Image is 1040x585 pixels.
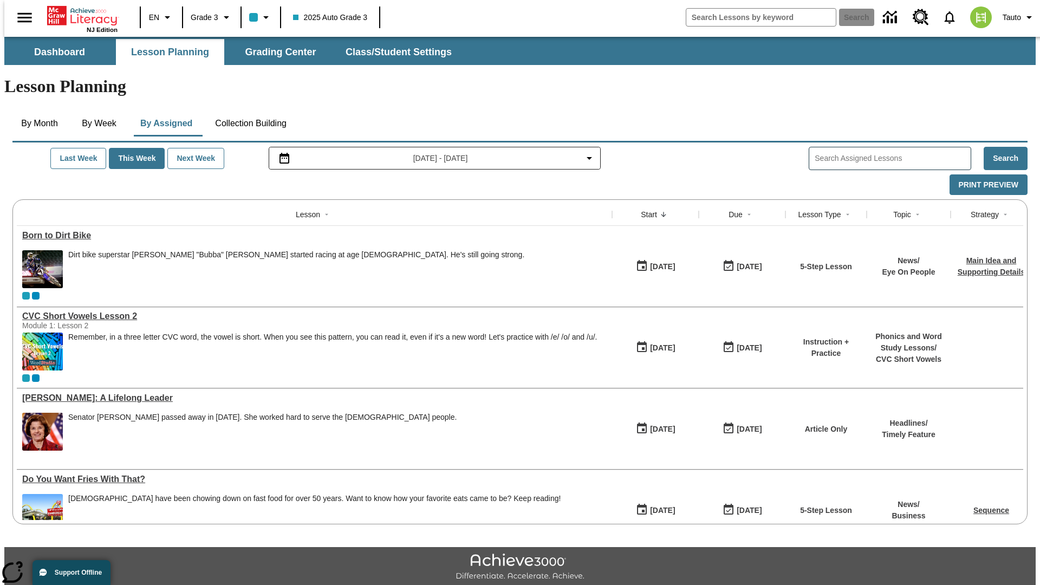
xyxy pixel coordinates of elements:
[729,209,743,220] div: Due
[984,147,1028,170] button: Search
[50,148,106,169] button: Last Week
[32,292,40,300] div: OL 2025 Auto Grade 4
[841,208,854,221] button: Sort
[68,413,457,451] div: Senator Dianne Feinstein passed away in September 2023. She worked hard to serve the American peo...
[650,422,675,436] div: [DATE]
[22,474,607,484] a: Do You Want Fries With That?, Lessons
[22,393,607,403] div: Dianne Feinstein: A Lifelong Leader
[650,341,675,355] div: [DATE]
[68,333,597,370] div: Remember, in a three letter CVC word, the vowel is short. When you see this pattern, you can read...
[68,494,561,532] div: Americans have been chowing down on fast food for over 50 years. Want to know how your favorite e...
[191,12,218,23] span: Grade 3
[116,39,224,65] button: Lesson Planning
[413,153,468,164] span: [DATE] - [DATE]
[641,209,657,220] div: Start
[5,39,114,65] button: Dashboard
[22,374,30,382] div: Current Class
[876,3,906,32] a: Data Center
[657,208,670,221] button: Sort
[882,429,935,440] p: Timely Feature
[456,554,584,581] img: Achieve3000 Differentiate Accelerate Achieve
[167,148,224,169] button: Next Week
[132,110,201,136] button: By Assigned
[882,418,935,429] p: Headlines /
[186,8,237,27] button: Grade: Grade 3, Select a grade
[882,266,935,278] p: Eye On People
[686,9,836,26] input: search field
[109,148,165,169] button: This Week
[950,174,1028,196] button: Print Preview
[22,231,607,240] a: Born to Dirt Bike, Lessons
[632,337,679,358] button: 09/13/25: First time the lesson was available
[632,256,679,277] button: 09/13/25: First time the lesson was available
[68,494,561,503] div: [DEMOGRAPHIC_DATA] have been chowing down on fast food for over 50 years. Want to know how your f...
[22,292,30,300] div: Current Class
[226,39,335,65] button: Grading Center
[68,333,597,342] p: Remember, in a three letter CVC word, the vowel is short. When you see this pattern, you can read...
[206,110,295,136] button: Collection Building
[632,419,679,439] button: 09/13/25: First time the lesson was available
[800,505,852,516] p: 5-Step Lesson
[22,321,185,330] div: Module 1: Lesson 2
[296,209,320,220] div: Lesson
[998,8,1040,27] button: Profile/Settings
[893,209,911,220] div: Topic
[12,110,67,136] button: By Month
[743,208,756,221] button: Sort
[800,261,852,272] p: 5-Step Lesson
[144,8,179,27] button: Language: EN, Select a language
[882,255,935,266] p: News /
[55,569,102,576] span: Support Offline
[320,208,333,221] button: Sort
[22,311,607,321] a: CVC Short Vowels Lesson 2, Lessons
[970,6,992,28] img: avatar image
[47,5,118,27] a: Home
[68,250,524,288] div: Dirt bike superstar James "Bubba" Stewart started racing at age 4. He's still going strong.
[22,311,607,321] div: CVC Short Vowels Lesson 2
[935,3,964,31] a: Notifications
[22,494,63,532] img: One of the first McDonald's stores, with the iconic red sign and golden arches.
[872,331,945,354] p: Phonics and Word Study Lessons /
[32,560,110,585] button: Support Offline
[337,39,460,65] button: Class/Student Settings
[22,333,63,370] img: CVC Short Vowels Lesson 2.
[737,422,762,436] div: [DATE]
[22,231,607,240] div: Born to Dirt Bike
[892,510,925,522] p: Business
[4,39,461,65] div: SubNavbar
[632,500,679,521] button: 09/13/25: First time the lesson was available
[872,354,945,365] p: CVC Short Vowels
[737,341,762,355] div: [DATE]
[32,374,40,382] div: OL 2025 Auto Grade 4
[999,208,1012,221] button: Sort
[4,76,1036,96] h1: Lesson Planning
[958,256,1025,276] a: Main Idea and Supporting Details
[911,208,924,221] button: Sort
[22,474,607,484] div: Do You Want Fries With That?
[245,8,277,27] button: Class color is light blue. Change class color
[4,37,1036,65] div: SubNavbar
[68,250,524,259] div: Dirt bike superstar [PERSON_NAME] "Bubba" [PERSON_NAME] started racing at age [DEMOGRAPHIC_DATA]....
[1003,12,1021,23] span: Tauto
[87,27,118,33] span: NJ Edition
[964,3,998,31] button: Select a new avatar
[68,413,457,422] div: Senator [PERSON_NAME] passed away in [DATE]. She worked hard to serve the [DEMOGRAPHIC_DATA] people.
[22,250,63,288] img: Motocross racer James Stewart flies through the air on his dirt bike.
[719,419,765,439] button: 09/13/25: Last day the lesson can be accessed
[72,110,126,136] button: By Week
[737,260,762,274] div: [DATE]
[791,336,861,359] p: Instruction + Practice
[650,504,675,517] div: [DATE]
[719,500,765,521] button: 09/13/25: Last day the lesson can be accessed
[892,499,925,510] p: News /
[719,256,765,277] button: 09/13/25: Last day the lesson can be accessed
[971,209,999,220] div: Strategy
[583,152,596,165] svg: Collapse Date Range Filter
[22,413,63,451] img: Senator Dianne Feinstein of California smiles with the U.S. flag behind her.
